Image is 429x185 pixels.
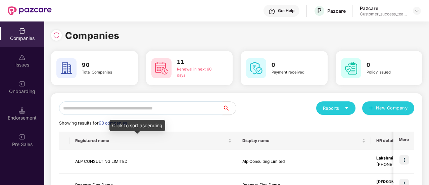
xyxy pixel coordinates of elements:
td: ALP CONSULTING LIMITED [70,150,237,174]
h3: 11 [177,58,219,66]
img: svg+xml;base64,PHN2ZyBpZD0iSXNzdWVzX2Rpc2FibGVkIiB4bWxucz0iaHR0cDovL3d3dy53My5vcmcvMjAwMC9zdmciIH... [19,54,26,61]
img: svg+xml;base64,PHN2ZyBpZD0iRHJvcGRvd24tMzJ4MzIiIHhtbG5zPSJodHRwOi8vd3d3LnczLm9yZy8yMDAwL3N2ZyIgd2... [414,8,420,13]
h3: 0 [272,61,314,70]
img: svg+xml;base64,PHN2ZyB3aWR0aD0iMjAiIGhlaWdodD0iMjAiIHZpZXdCb3g9IjAgMCAyMCAyMCIgZmlsbD0ibm9uZSIgeG... [19,81,26,87]
h3: 90 [82,61,124,70]
img: svg+xml;base64,PHN2ZyBpZD0iUmVsb2FkLTMyeDMyIiB4bWxucz0iaHR0cDovL3d3dy53My5vcmcvMjAwMC9zdmciIHdpZH... [53,32,60,39]
img: svg+xml;base64,PHN2ZyB4bWxucz0iaHR0cDovL3d3dy53My5vcmcvMjAwMC9zdmciIHdpZHRoPSI2MCIgaGVpZ2h0PSI2MC... [151,58,172,78]
span: Display name [242,138,361,143]
div: Pazcare [360,5,407,11]
span: plus [369,106,373,111]
span: search [222,105,236,111]
div: Reports [323,105,349,111]
button: search [222,101,236,115]
div: Click to sort ascending [109,120,165,131]
span: Registered name [75,138,227,143]
div: Pazcare [327,8,346,14]
td: Alp Consulting Limited [237,150,371,174]
img: svg+xml;base64,PHN2ZyB4bWxucz0iaHR0cDovL3d3dy53My5vcmcvMjAwMC9zdmciIHdpZHRoPSI2MCIgaGVpZ2h0PSI2MC... [341,58,361,78]
th: More [393,132,414,150]
span: Showing results for [59,121,128,126]
button: plusNew Company [362,101,414,115]
span: P [317,7,322,15]
h1: Companies [65,28,120,43]
div: Get Help [278,8,294,13]
div: Policy issued [367,70,409,76]
div: Payment received [272,70,314,76]
img: svg+xml;base64,PHN2ZyB4bWxucz0iaHR0cDovL3d3dy53My5vcmcvMjAwMC9zdmciIHdpZHRoPSI2MCIgaGVpZ2h0PSI2MC... [246,58,266,78]
th: Display name [237,132,371,150]
img: svg+xml;base64,PHN2ZyB3aWR0aD0iMTQuNSIgaGVpZ2h0PSIxNC41IiB2aWV3Qm94PSIwIDAgMTYgMTYiIGZpbGw9Im5vbm... [19,107,26,114]
img: icon [399,155,409,165]
span: New Company [376,105,408,111]
div: Renewal in next 60 days [177,66,219,79]
div: Customer_success_team_lead [360,11,407,17]
img: New Pazcare Logo [8,6,52,15]
h3: 0 [367,61,409,70]
th: Registered name [70,132,237,150]
img: svg+xml;base64,PHN2ZyB4bWxucz0iaHR0cDovL3d3dy53My5vcmcvMjAwMC9zdmciIHdpZHRoPSI2MCIgaGVpZ2h0PSI2MC... [56,58,77,78]
div: Total Companies [82,70,124,76]
img: svg+xml;base64,PHN2ZyB3aWR0aD0iMjAiIGhlaWdodD0iMjAiIHZpZXdCb3g9IjAgMCAyMCAyMCIgZmlsbD0ibm9uZSIgeG... [19,134,26,140]
img: svg+xml;base64,PHN2ZyBpZD0iQ29tcGFuaWVzIiB4bWxucz0iaHR0cDovL3d3dy53My5vcmcvMjAwMC9zdmciIHdpZHRoPS... [19,28,26,34]
img: svg+xml;base64,PHN2ZyBpZD0iSGVscC0zMngzMiIgeG1sbnM9Imh0dHA6Ly93d3cudzMub3JnLzIwMDAvc3ZnIiB3aWR0aD... [269,8,275,15]
span: caret-down [344,106,349,110]
span: 90 companies. [99,121,128,126]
